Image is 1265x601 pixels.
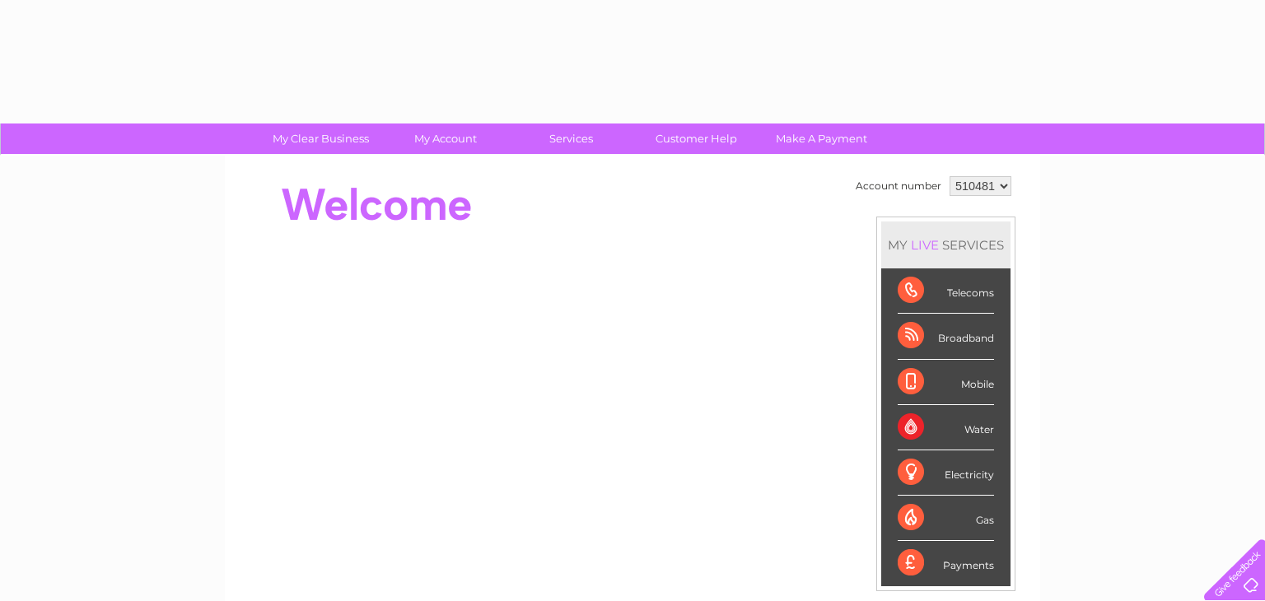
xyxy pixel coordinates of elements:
td: Account number [852,172,945,200]
div: Payments [898,541,994,585]
div: Broadband [898,314,994,359]
div: Telecoms [898,268,994,314]
div: LIVE [908,237,942,253]
div: Gas [898,496,994,541]
a: Services [503,123,639,154]
a: Customer Help [628,123,764,154]
a: My Clear Business [253,123,389,154]
div: MY SERVICES [881,221,1011,268]
a: Make A Payment [754,123,889,154]
a: My Account [378,123,514,154]
div: Water [898,405,994,450]
div: Mobile [898,360,994,405]
div: Electricity [898,450,994,496]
